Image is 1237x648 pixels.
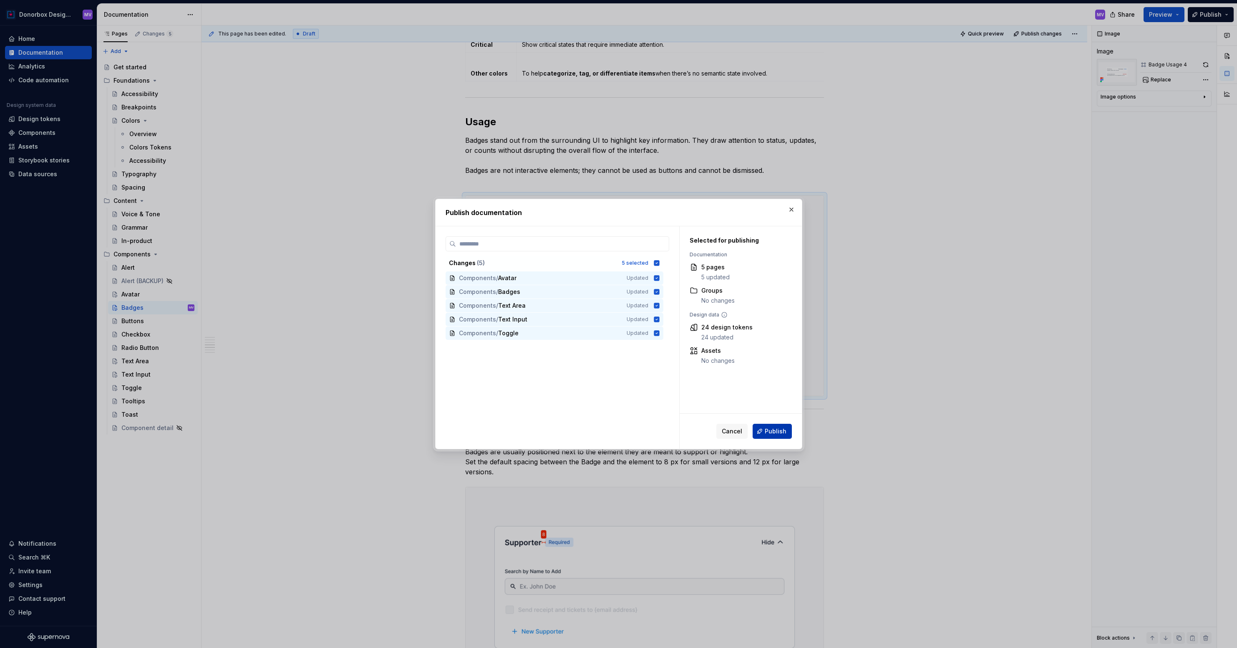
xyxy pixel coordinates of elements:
span: / [496,301,498,310]
span: Toggle [498,329,519,337]
span: Cancel [722,427,742,435]
span: Updated [627,330,648,337]
span: / [496,315,498,324]
div: 5 updated [701,273,730,281]
span: / [496,288,498,296]
span: Components [459,315,496,324]
span: / [496,329,498,337]
span: Components [459,288,496,296]
span: Updated [627,289,648,295]
span: Components [459,329,496,337]
div: No changes [701,296,735,305]
div: 5 pages [701,263,730,271]
span: Avatar [498,274,516,282]
span: Updated [627,302,648,309]
span: Text Area [498,301,526,310]
div: Documentation [690,251,788,258]
span: Updated [627,275,648,281]
span: Updated [627,316,648,323]
div: 5 selected [622,260,648,266]
h2: Publish documentation [446,208,792,218]
div: 24 updated [701,333,753,342]
div: Design data [690,311,788,318]
div: Groups [701,286,735,295]
div: Selected for publishing [690,236,788,245]
span: / [496,274,498,282]
div: No changes [701,357,735,365]
span: Publish [765,427,786,435]
button: Cancel [716,424,748,439]
span: Components [459,274,496,282]
span: Badges [498,288,520,296]
div: 24 design tokens [701,323,753,332]
button: Publish [753,424,792,439]
span: Components [459,301,496,310]
span: ( 5 ) [477,259,485,266]
span: Text Input [498,315,527,324]
div: Changes [449,259,617,267]
div: Assets [701,347,735,355]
